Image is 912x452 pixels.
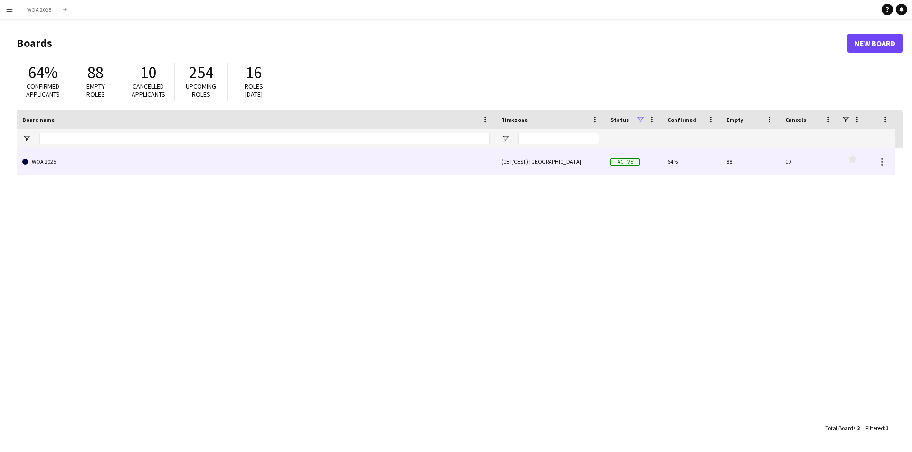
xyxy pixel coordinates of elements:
[86,82,105,99] span: Empty roles
[189,62,213,83] span: 254
[501,116,528,123] span: Timezone
[667,116,696,123] span: Confirmed
[518,133,599,144] input: Timezone Filter Input
[662,148,721,175] div: 64%
[22,134,31,143] button: Open Filter Menu
[26,82,60,99] span: Confirmed applicants
[847,34,902,53] a: New Board
[495,148,605,175] div: (CET/CEST) [GEOGRAPHIC_DATA]
[39,133,490,144] input: Board name Filter Input
[501,134,510,143] button: Open Filter Menu
[17,36,847,50] h1: Boards
[825,424,855,432] span: Total Boards
[245,82,263,99] span: Roles [DATE]
[132,82,165,99] span: Cancelled applicants
[825,419,860,437] div: :
[140,62,156,83] span: 10
[22,148,490,175] a: WOA 2025
[857,424,860,432] span: 2
[885,424,888,432] span: 1
[721,148,779,175] div: 88
[610,158,640,166] span: Active
[19,0,59,19] button: WOA 2025
[726,116,743,123] span: Empty
[865,424,884,432] span: Filtered
[186,82,216,99] span: Upcoming roles
[785,116,806,123] span: Cancels
[865,419,888,437] div: :
[246,62,262,83] span: 16
[779,148,838,175] div: 10
[610,116,629,123] span: Status
[22,116,55,123] span: Board name
[28,62,57,83] span: 64%
[87,62,104,83] span: 88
